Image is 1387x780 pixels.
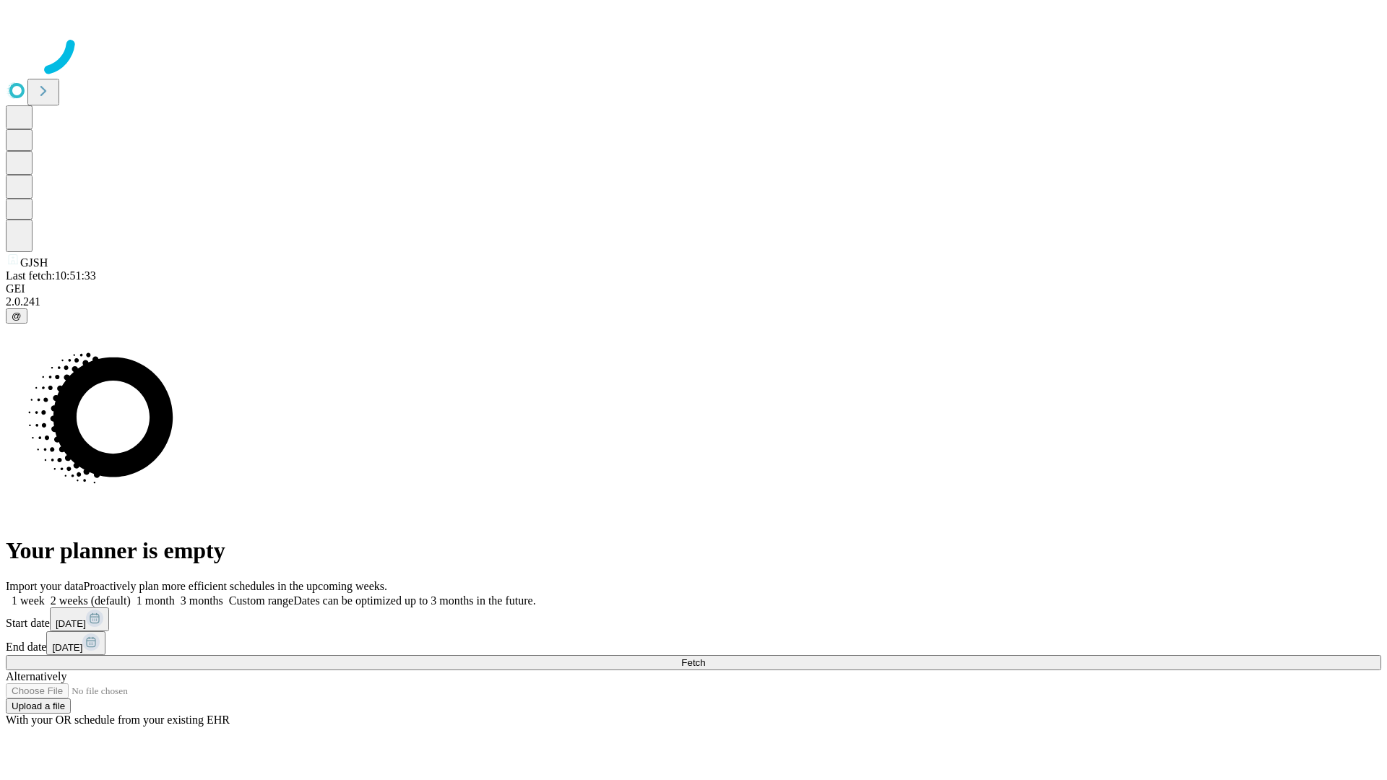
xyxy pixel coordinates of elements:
[12,594,45,607] span: 1 week
[229,594,293,607] span: Custom range
[6,308,27,324] button: @
[51,594,131,607] span: 2 weeks (default)
[181,594,223,607] span: 3 months
[50,607,109,631] button: [DATE]
[6,670,66,682] span: Alternatively
[6,282,1381,295] div: GEI
[20,256,48,269] span: GJSH
[6,537,1381,564] h1: Your planner is empty
[52,642,82,653] span: [DATE]
[6,295,1381,308] div: 2.0.241
[681,657,705,668] span: Fetch
[6,698,71,714] button: Upload a file
[6,607,1381,631] div: Start date
[6,714,230,726] span: With your OR schedule from your existing EHR
[6,269,96,282] span: Last fetch: 10:51:33
[46,631,105,655] button: [DATE]
[56,618,86,629] span: [DATE]
[137,594,175,607] span: 1 month
[6,631,1381,655] div: End date
[6,580,84,592] span: Import your data
[12,311,22,321] span: @
[293,594,535,607] span: Dates can be optimized up to 3 months in the future.
[6,655,1381,670] button: Fetch
[84,580,387,592] span: Proactively plan more efficient schedules in the upcoming weeks.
